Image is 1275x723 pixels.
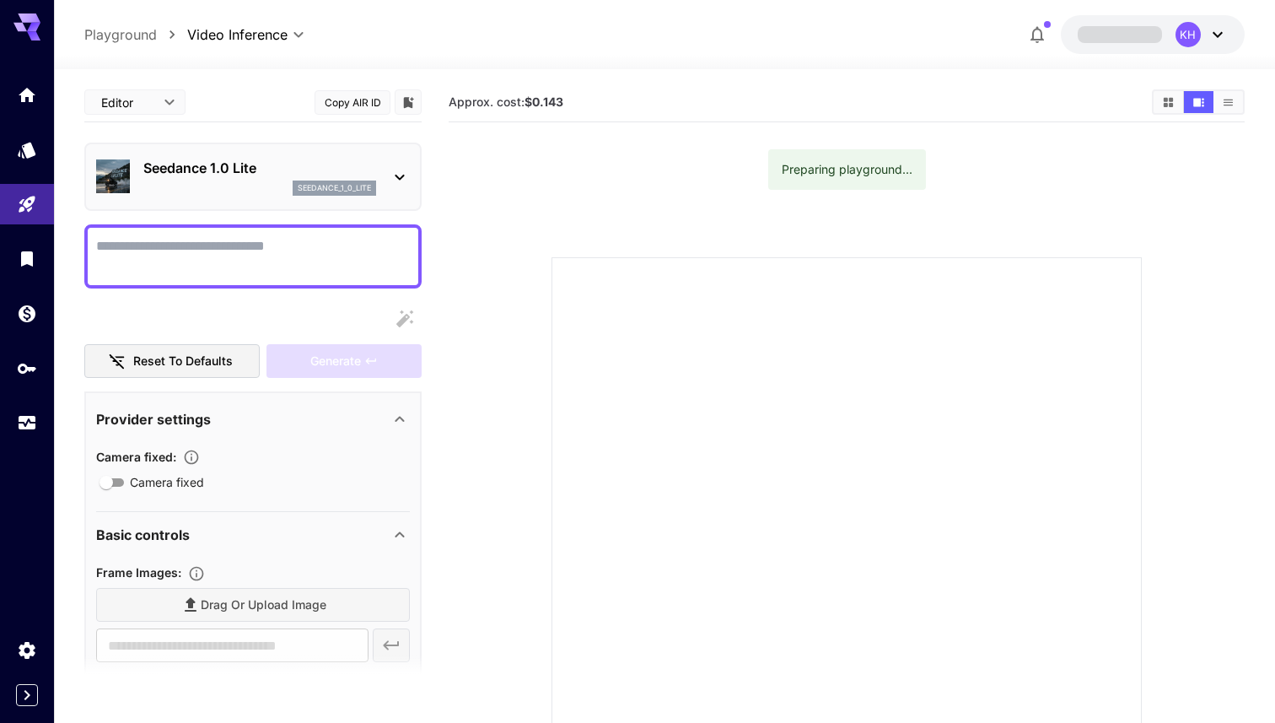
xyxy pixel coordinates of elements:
button: Show media in list view [1213,91,1243,113]
span: Frame Images : [96,565,181,580]
span: Approx. cost: [449,94,563,109]
div: Preparing playground... [782,154,912,185]
button: Show media in video view [1184,91,1213,113]
span: Video Inference [187,24,288,45]
p: seedance_1_0_lite [298,182,371,194]
span: Camera fixed [130,473,204,491]
button: Copy AIR ID [315,90,390,115]
span: Camera fixed : [96,450,176,464]
p: Basic controls [96,525,190,545]
button: Show media in grid view [1154,91,1183,113]
button: Add to library [401,92,416,112]
div: Models [17,139,37,160]
b: $0.143 [525,94,563,109]
button: Expand sidebar [16,684,38,706]
span: Editor [101,94,153,111]
button: KH [1061,15,1245,54]
div: Settings [17,639,37,661]
p: Seedance 1.0 Lite [143,158,376,178]
div: Seedance 1.0 Liteseedance_1_0_lite [96,151,410,202]
nav: breadcrumb [84,24,187,45]
button: Upload frame images. [181,565,212,582]
p: Provider settings [96,409,211,429]
div: API Keys [17,358,37,379]
div: Home [17,84,37,105]
div: Usage [17,413,37,434]
div: Provider settings [96,399,410,440]
div: Library [17,248,37,269]
div: Show media in grid viewShow media in video viewShow media in list view [1152,89,1245,115]
div: Basic controls [96,515,410,555]
div: KH [1175,22,1201,47]
a: Playground [84,24,157,45]
button: Reset to defaults [84,344,260,379]
div: Wallet [17,303,37,324]
div: Playground [17,194,37,215]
